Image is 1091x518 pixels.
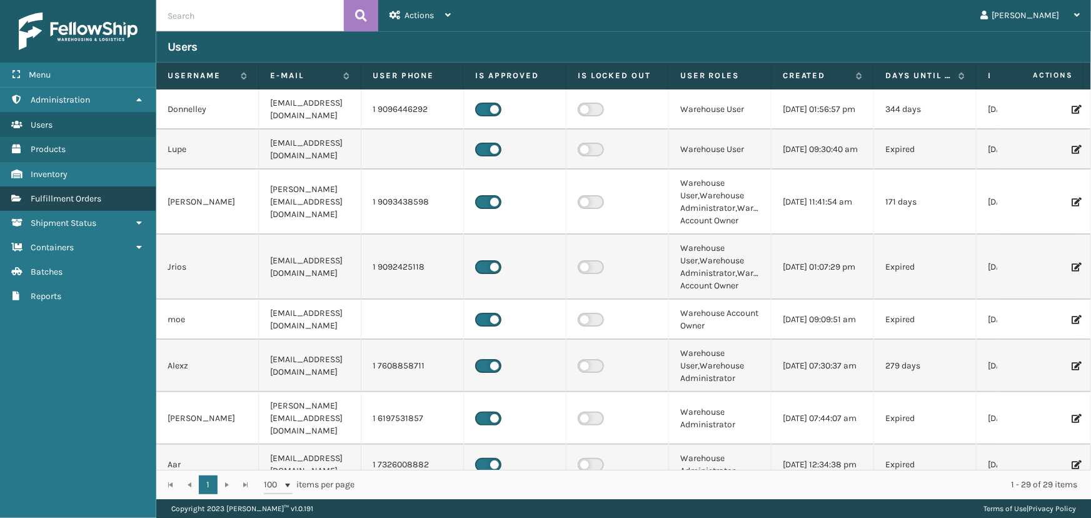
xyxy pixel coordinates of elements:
[19,13,138,50] img: logo
[361,89,464,129] td: 1 9096446292
[259,445,361,485] td: [EMAIL_ADDRESS][DOMAIN_NAME]
[168,39,198,54] h3: Users
[373,479,1077,491] div: 1 - 29 of 29 items
[983,499,1076,518] div: |
[988,70,1055,81] label: Last Seen
[1072,263,1079,272] i: Edit
[29,69,51,80] span: Menu
[156,300,259,340] td: moe
[772,340,874,392] td: [DATE] 07:30:37 am
[1072,315,1079,324] i: Edit
[874,129,977,170] td: Expired
[772,89,874,129] td: [DATE] 01:56:57 pm
[977,445,1079,485] td: [DATE] 12:36:04 pm
[31,94,90,105] span: Administration
[264,475,355,494] span: items per page
[156,170,259,235] td: [PERSON_NAME]
[983,504,1027,513] a: Terms of Use
[874,170,977,235] td: 171 days
[31,119,53,130] span: Users
[264,479,283,491] span: 100
[1072,145,1079,154] i: Edit
[977,129,1079,170] td: [DATE] 07:44:50 am
[259,300,361,340] td: [EMAIL_ADDRESS][DOMAIN_NAME]
[156,340,259,392] td: Alexz
[977,392,1079,445] td: [DATE] 08:12:28 am
[156,445,259,485] td: Aar
[31,144,66,155] span: Products
[156,89,259,129] td: Donnelley
[669,392,772,445] td: Warehouse Administrator
[475,70,555,81] label: Is Approved
[31,291,61,302] span: Reports
[669,235,772,300] td: Warehouse User,Warehouse Administrator,Warehouse Account Owner
[156,129,259,170] td: Lupe
[361,392,464,445] td: 1 6197531857
[259,129,361,170] td: [EMAIL_ADDRESS][DOMAIN_NAME]
[361,235,464,300] td: 1 9092425118
[1072,414,1079,423] i: Edit
[259,89,361,129] td: [EMAIL_ADDRESS][DOMAIN_NAME]
[874,300,977,340] td: Expired
[772,235,874,300] td: [DATE] 01:07:29 pm
[1072,198,1079,206] i: Edit
[977,235,1079,300] td: [DATE] 01:26:14 pm
[373,70,452,81] label: User phone
[31,267,63,277] span: Batches
[669,300,772,340] td: Warehouse Account Owner
[772,170,874,235] td: [DATE] 11:41:54 am
[31,242,74,253] span: Containers
[680,70,760,81] label: User Roles
[874,340,977,392] td: 279 days
[259,340,361,392] td: [EMAIL_ADDRESS][DOMAIN_NAME]
[1072,362,1079,370] i: Edit
[772,392,874,445] td: [DATE] 07:44:07 am
[669,340,772,392] td: Warehouse User,Warehouse Administrator
[885,70,952,81] label: Days until password expires
[361,340,464,392] td: 1 7608858711
[874,392,977,445] td: Expired
[1072,460,1079,469] i: Edit
[1072,105,1079,114] i: Edit
[168,70,234,81] label: Username
[993,65,1080,86] span: Actions
[977,340,1079,392] td: [DATE] 07:05:39 am
[669,89,772,129] td: Warehouse User
[977,170,1079,235] td: [DATE] 10:34:52 am
[874,445,977,485] td: Expired
[31,218,96,228] span: Shipment Status
[772,445,874,485] td: [DATE] 12:34:38 pm
[1028,504,1076,513] a: Privacy Policy
[772,300,874,340] td: [DATE] 09:09:51 am
[259,235,361,300] td: [EMAIL_ADDRESS][DOMAIN_NAME]
[669,170,772,235] td: Warehouse User,Warehouse Administrator,Warehouse Account Owner
[156,392,259,445] td: [PERSON_NAME]
[772,129,874,170] td: [DATE] 09:30:40 am
[259,170,361,235] td: [PERSON_NAME][EMAIL_ADDRESS][DOMAIN_NAME]
[669,129,772,170] td: Warehouse User
[31,193,101,204] span: Fulfillment Orders
[783,70,850,81] label: Created
[874,235,977,300] td: Expired
[156,235,259,300] td: Jrios
[669,445,772,485] td: Warehouse Administrator
[977,89,1079,129] td: [DATE] 09:03:11 am
[171,499,313,518] p: Copyright 2023 [PERSON_NAME]™ v 1.0.191
[361,445,464,485] td: 1 7326008882
[270,70,337,81] label: E-mail
[199,475,218,494] a: 1
[259,392,361,445] td: [PERSON_NAME][EMAIL_ADDRESS][DOMAIN_NAME]
[31,169,68,180] span: Inventory
[977,300,1079,340] td: [DATE] 08:34:40 am
[578,70,657,81] label: Is Locked Out
[874,89,977,129] td: 344 days
[405,10,434,21] span: Actions
[361,170,464,235] td: 1 9093438598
